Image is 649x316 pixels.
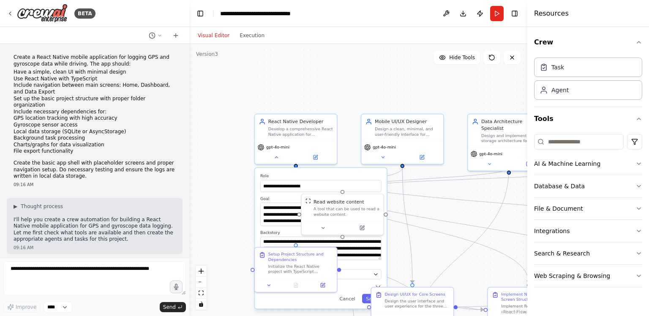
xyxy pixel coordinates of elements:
li: Gyroscope sensor access [14,122,176,129]
div: Task [551,63,564,71]
span: Improve [16,304,36,311]
button: Hide right sidebar [509,8,521,19]
button: fit view [196,288,207,299]
button: Start a new chat [169,30,183,41]
button: Search & Research [534,242,642,264]
div: Mobile UI/UX Designer [375,118,439,125]
li: Include necessary dependencies for: [14,109,176,155]
span: Hide Tools [449,54,475,61]
button: Integrations [534,220,642,242]
g: Edge from f2eba215-9c11-495a-b9be-c986c4085fd4 to bd4ab264-7392-4034-9b80-f4305e491e8e [292,168,532,283]
nav: breadcrumb [220,9,291,18]
div: 09:16 AM [14,181,176,188]
img: Logo [17,4,68,23]
button: Improve [3,302,40,313]
button: Open in side panel [403,153,441,161]
button: zoom in [196,266,207,277]
div: Implement Navigation and Screen Structure [501,291,566,302]
button: Advanced Options [260,283,382,290]
div: Setup Project Structure and DependenciesInitialize the React Native project with TypeScript confi... [254,247,338,293]
div: React Native DeveloperDevelop a comprehensive React Native application for {app_name} with TypeSc... [254,114,338,165]
p: Create the basic app shell with placeholder screens and proper navigation setup. Do necessary tes... [14,160,176,180]
div: Develop a comprehensive React Native application for {app_name} with TypeScript, implementing GPS... [268,126,333,137]
div: Data Architecture Specialist [481,118,546,132]
label: Goal [260,196,382,201]
button: Open in side panel [297,153,334,161]
button: Click to speak your automation idea [170,280,183,293]
div: Crew [534,54,642,107]
button: Tools [534,107,642,131]
div: Agent [551,86,569,94]
li: File export functionality [14,148,176,155]
div: Data Architecture SpecialistDesign and implement the data storage architecture for {app_name}, in... [467,114,551,171]
button: Send [160,302,186,312]
span: Thought process [21,203,63,210]
p: I'll help you create a crew automation for building a React Native mobile application for GPS and... [14,217,176,243]
span: Send [163,304,176,311]
button: Visual Editor [193,30,235,41]
div: Implement React Navigation setup for {app_name} with tab navigation between Home, Dashboard, and ... [501,304,566,314]
button: AI & Machine Learning [534,153,642,175]
div: Design a clean, minimal, and user-friendly interface for {app_name} focusing on usability while d... [375,126,439,137]
div: A tool that can be used to read a website content. [314,206,379,217]
div: ScrapeWebsiteToolRead website contentA tool that can be used to read a website content. [301,194,384,235]
button: openai/gpt-4o-mini [260,269,382,280]
li: Charts/graphs for data visualization [14,142,176,148]
div: Design the user interface and user experience for the three core screens of {app_name}: Home scre... [385,298,450,309]
li: Include navigation between main screens: Home, Dashboard, and Data Export [14,82,176,95]
label: Role [260,173,382,179]
span: gpt-4o-mini [266,145,289,150]
li: Use React Native with TypeScript [14,76,176,82]
button: Execution [235,30,270,41]
div: Setup Project Structure and Dependencies [268,252,333,262]
div: Version 3 [196,51,218,58]
button: toggle interactivity [196,299,207,310]
div: Initialize the React Native project with TypeScript configuration and install all necessary depen... [268,264,333,274]
button: Open in side panel [311,281,334,289]
li: Background task processing [14,135,176,142]
h4: Resources [534,8,569,19]
li: Set up the basic project structure with proper folder organization [14,96,176,109]
button: zoom out [196,277,207,288]
button: Cancel [335,294,359,303]
button: Database & Data [534,175,642,197]
span: gpt-4o-mini [373,145,396,150]
span: gpt-4o-mini [479,151,502,157]
div: React Native Developer [268,118,333,125]
button: Switch to previous chat [145,30,166,41]
div: Design and implement the data storage architecture for {app_name}, including SQLite database sche... [481,133,546,143]
img: ScrapeWebsiteTool [305,198,311,204]
div: BETA [74,8,95,19]
button: No output available [282,281,310,289]
a: React Flow attribution [503,310,526,314]
g: Edge from 236b015a-d4e8-457d-9179-5d9031665fad to 334518c0-bece-437c-98d2-b65b48fb53c4 [399,168,415,283]
button: Save [362,294,382,303]
label: Model [260,264,382,269]
g: Edge from df79e4b0-8498-4d65-a7eb-f61eb4e13e6d to cbc1c440-fb75-4d3d-a887-e6d9b1a0f738 [339,168,619,190]
button: Web Scraping & Browsing [534,265,642,287]
p: Create a React Native mobile application for logging GPS and gyroscope data while driving. The ap... [14,54,176,67]
li: Have a simple, clean UI with minimal design [14,69,176,76]
button: File & Document [534,198,642,220]
div: Mobile UI/UX DesignerDesign a clean, minimal, and user-friendly interface for {app_name} focusing... [361,114,444,165]
button: Open in side panel [343,224,381,232]
span: ▶ [14,203,17,210]
div: React Flow controls [196,266,207,310]
div: Design UI/UX for Core Screens [385,291,445,297]
label: Backstory [260,230,382,236]
button: Hide Tools [434,51,480,64]
button: Crew [534,30,642,54]
li: GPS location tracking with high accuracy [14,115,176,122]
li: Local data storage (SQLite or AsyncStorage) [14,129,176,135]
g: Edge from f2eba215-9c11-495a-b9be-c986c4085fd4 to 567b510a-7524-4572-83c7-3e1d8259f869 [292,168,649,283]
button: Open in side panel [510,160,547,168]
div: Tools [534,131,642,294]
div: 09:16 AM [14,245,176,251]
div: Read website content [314,198,364,205]
button: Hide left sidebar [194,8,206,19]
button: ▶Thought process [14,203,63,210]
